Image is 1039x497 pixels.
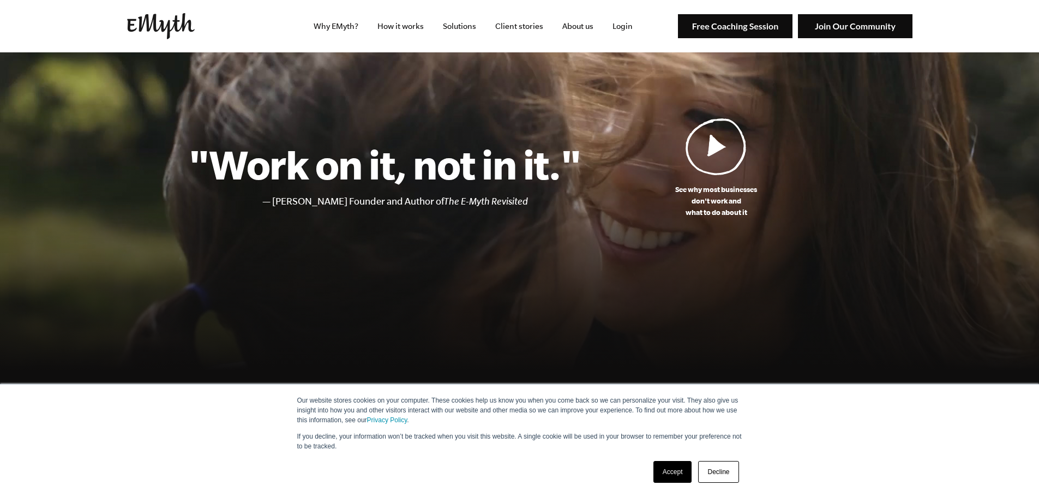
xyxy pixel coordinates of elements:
img: EMyth [127,13,195,39]
a: See why most businessesdon't work andwhat to do about it [581,118,851,218]
a: Privacy Policy [367,416,407,424]
p: Our website stores cookies on your computer. These cookies help us know you when you come back so... [297,396,742,425]
p: See why most businesses don't work and what to do about it [581,184,851,218]
i: The E-Myth Revisited [444,196,528,207]
li: [PERSON_NAME] Founder and Author of [272,194,581,209]
img: Free Coaching Session [678,14,792,39]
a: Decline [698,461,738,483]
p: If you decline, your information won’t be tracked when you visit this website. A single cookie wi... [297,432,742,451]
img: Play Video [686,118,747,175]
h1: "Work on it, not in it." [188,140,581,188]
a: Accept [653,461,692,483]
img: Join Our Community [798,14,912,39]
